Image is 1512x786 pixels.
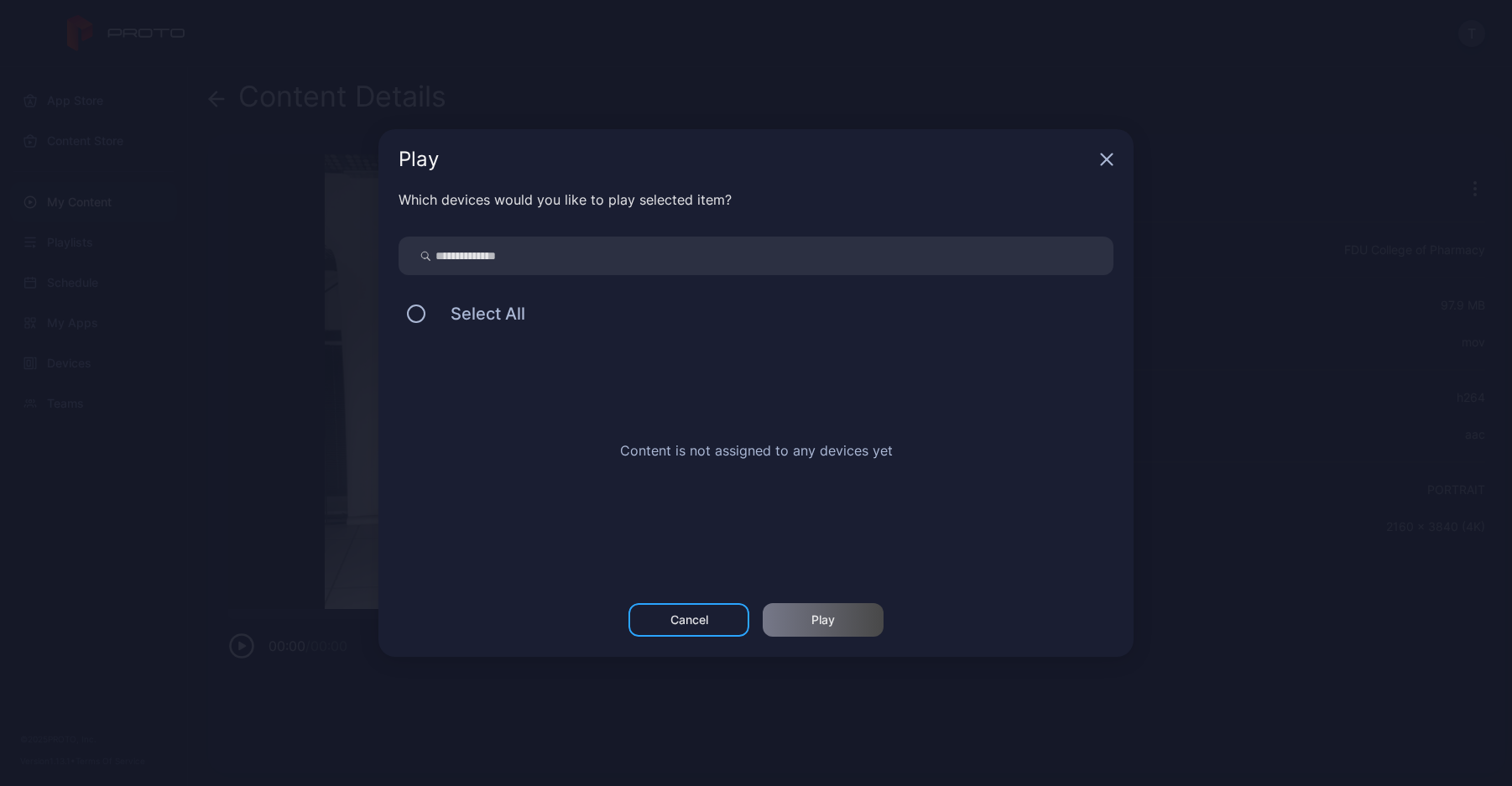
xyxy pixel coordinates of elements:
[620,440,893,461] p: Content is not assigned to any devices yet
[811,613,835,627] div: Play
[670,613,708,627] div: Cancel
[399,190,1113,210] div: Which devices would you like to play selected item?
[763,603,884,637] button: Play
[399,149,1093,169] div: Play
[434,304,525,324] span: Select All
[628,603,749,637] button: Cancel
